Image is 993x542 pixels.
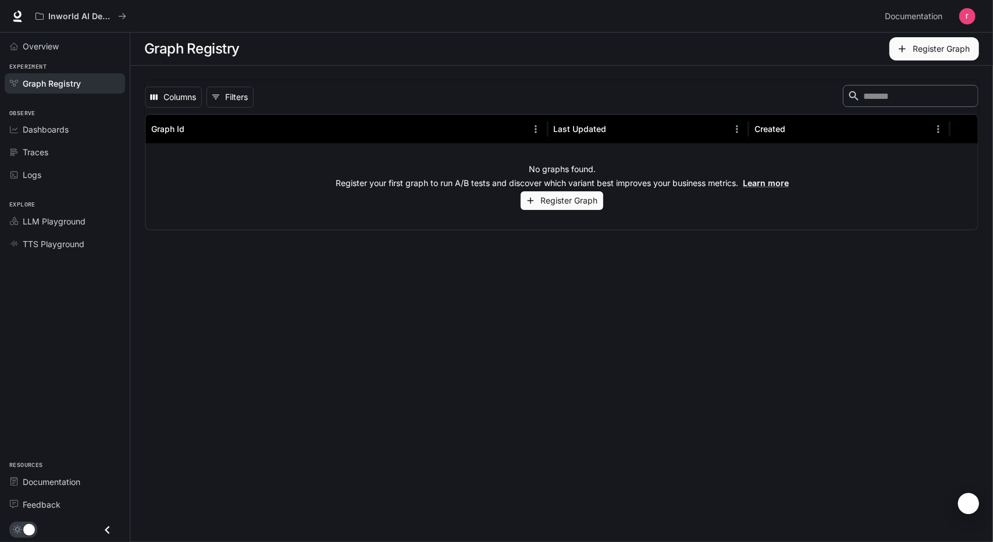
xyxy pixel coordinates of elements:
[880,5,951,28] a: Documentation
[5,142,125,162] a: Traces
[23,40,59,52] span: Overview
[30,5,131,28] button: All workspaces
[5,211,125,231] a: LLM Playground
[5,165,125,185] a: Logs
[843,85,978,109] div: Search
[959,8,976,24] img: User avatar
[956,5,979,28] button: User avatar
[186,120,203,138] button: Sort
[23,146,48,158] span: Traces
[151,124,184,134] div: Graph Id
[48,12,113,22] p: Inworld AI Demos
[94,518,120,542] button: Close drawer
[5,494,125,515] a: Feedback
[23,77,81,90] span: Graph Registry
[527,120,544,138] button: Menu
[553,124,606,134] div: Last Updated
[529,163,596,175] p: No graphs found.
[23,123,69,135] span: Dashboards
[336,177,789,189] p: Register your first graph to run A/B tests and discover which variant best improves your business...
[786,120,804,138] button: Sort
[144,37,240,60] h1: Graph Registry
[743,178,789,188] a: Learn more
[607,120,625,138] button: Sort
[885,9,942,24] span: Documentation
[5,472,125,492] a: Documentation
[23,215,86,227] span: LLM Playground
[5,234,125,254] a: TTS Playground
[23,476,80,488] span: Documentation
[207,87,254,108] button: Show filters
[23,498,60,511] span: Feedback
[5,73,125,94] a: Graph Registry
[5,119,125,140] a: Dashboards
[889,37,979,60] button: Register Graph
[728,120,746,138] button: Menu
[754,124,785,134] div: Created
[145,87,202,108] button: Select columns
[521,191,603,211] button: Register Graph
[5,36,125,56] a: Overview
[23,523,35,536] span: Dark mode toggle
[930,120,947,138] button: Menu
[23,169,41,181] span: Logs
[23,238,84,250] span: TTS Playground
